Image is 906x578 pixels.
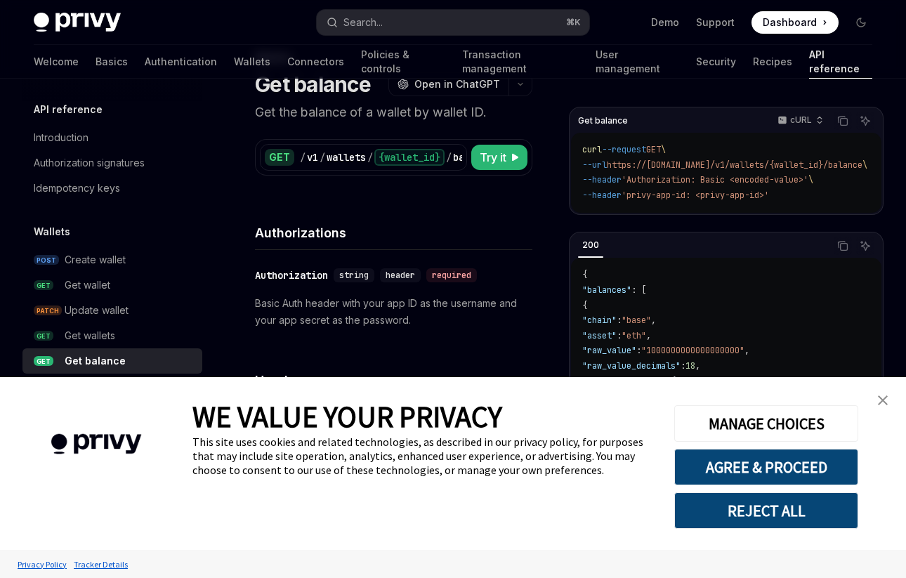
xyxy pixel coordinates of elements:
button: Ask AI [856,112,874,130]
a: Basics [96,45,128,79]
span: 'privy-app-id: <privy-app-id>' [622,190,769,201]
span: { [582,300,587,311]
span: --request [602,144,646,155]
a: Policies & controls [361,45,445,79]
p: Basic Auth header with your app ID as the username and your app secret as the password. [255,295,532,329]
img: company logo [21,414,171,475]
span: curl [582,144,602,155]
span: GET [34,280,53,291]
h4: Headers [255,371,532,390]
span: : [636,345,641,356]
span: "base" [622,315,651,326]
a: POSTCreate wallet [22,247,202,272]
span: Open in ChatGPT [414,77,500,91]
img: dark logo [34,13,121,32]
div: balance [453,150,492,164]
p: Get the balance of a wallet by wallet ID. [255,103,532,122]
a: GETGet wallets [22,323,202,348]
a: Recipes [753,45,792,79]
span: "raw_value" [582,345,636,356]
button: Open search [317,10,589,35]
span: "1000000000000000000" [641,345,744,356]
img: close banner [878,395,888,405]
a: PATCHUpdate wallet [22,298,202,323]
span: string [339,270,369,281]
div: Get balance [65,353,126,369]
div: / [300,150,306,164]
span: https://[DOMAIN_NAME]/v1/wallets/{wallet_id}/balance [607,159,862,171]
a: Support [696,15,735,29]
a: GETGet balance [22,348,202,374]
span: --header [582,190,622,201]
div: Introduction [34,129,88,146]
button: MANAGE CHOICES [674,405,858,442]
span: "chain" [582,315,617,326]
div: Update wallet [65,302,129,319]
a: Idempotency keys [22,176,202,201]
a: Transaction management [462,45,579,79]
span: , [646,330,651,341]
span: , [744,345,749,356]
a: Authentication [145,45,217,79]
a: Wallets [234,45,270,79]
div: Idempotency keys [34,180,120,197]
span: : [617,330,622,341]
span: : [617,315,622,326]
span: \ [661,144,666,155]
div: Create wallet [65,251,126,268]
button: AGREE & PROCEED [674,449,858,485]
a: Tracker Details [70,552,131,577]
span: 'Authorization: Basic <encoded-value>' [622,174,808,185]
div: wallets [327,150,366,164]
a: Privacy Policy [14,552,70,577]
div: Get wallet [65,277,110,294]
button: Copy the contents from the code block [834,112,852,130]
button: REJECT ALL [674,492,858,529]
a: Authorization signatures [22,150,202,176]
a: GETGet transactions [22,374,202,399]
span: GET [34,331,53,341]
span: "asset" [582,330,617,341]
button: Toggle dark mode [850,11,872,34]
span: : [681,360,685,372]
span: --url [582,159,607,171]
span: ⌘ K [566,17,581,28]
a: Connectors [287,45,344,79]
button: Try it [471,145,527,170]
a: GETGet wallet [22,272,202,298]
span: "eth" [622,330,646,341]
span: "raw_value_decimals" [582,360,681,372]
a: Welcome [34,45,79,79]
span: : { [661,376,676,387]
div: Get wallets [65,327,115,344]
span: \ [808,174,813,185]
span: "balances" [582,284,631,296]
h5: Wallets [34,223,70,240]
div: v1 [307,150,318,164]
a: Dashboard [751,11,839,34]
span: POST [34,255,59,265]
span: PATCH [34,306,62,316]
div: required [426,268,477,282]
h1: Get balance [255,72,371,97]
a: Demo [651,15,679,29]
a: API reference [809,45,873,79]
span: WE VALUE YOUR PRIVACY [192,398,502,435]
a: User management [596,45,678,79]
span: Get balance [578,115,628,126]
a: close banner [869,386,897,414]
div: / [446,150,452,164]
span: , [695,360,700,372]
button: Copy the contents from the code block [834,237,852,255]
div: / [367,150,373,164]
span: GET [646,144,661,155]
button: cURL [770,109,829,133]
div: GET [265,149,294,166]
div: This site uses cookies and related technologies, as described in our privacy policy, for purposes... [192,435,653,477]
span: Dashboard [763,15,817,29]
div: {wallet_id} [374,149,445,166]
button: Ask AI [856,237,874,255]
p: cURL [790,114,812,126]
span: header [386,270,415,281]
span: , [651,315,656,326]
